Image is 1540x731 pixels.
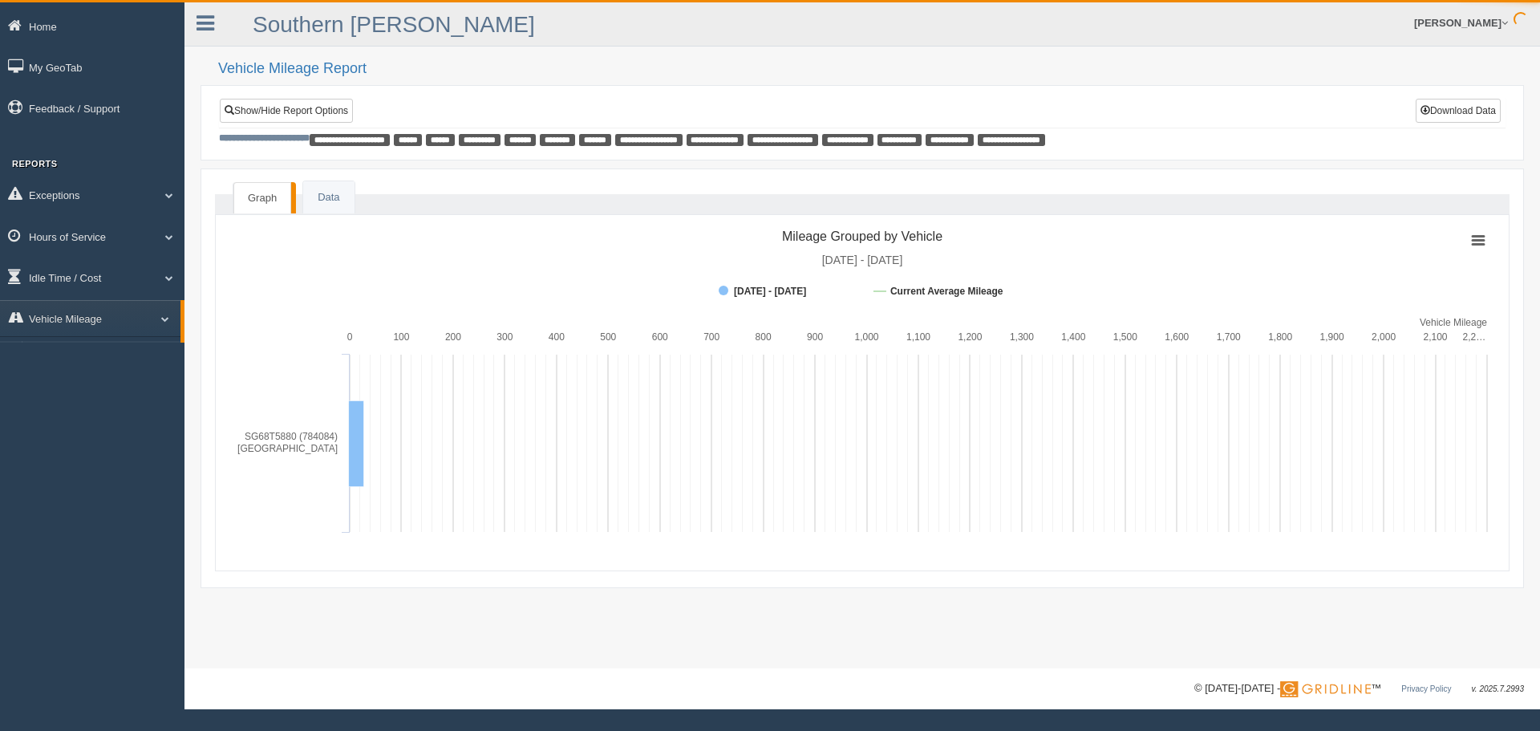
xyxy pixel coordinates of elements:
text: 1,400 [1061,331,1085,343]
tspan: 2,2… [1463,331,1486,343]
div: © [DATE]-[DATE] - ™ [1194,680,1524,697]
text: 700 [703,331,719,343]
tspan: Vehicle Mileage [1420,317,1487,328]
text: 800 [756,331,772,343]
a: Graph [233,182,291,214]
text: 1,900 [1320,331,1344,343]
a: Privacy Policy [1401,684,1451,693]
tspan: Current Average Mileage [890,286,1003,297]
text: 2,000 [1372,331,1396,343]
text: 900 [807,331,823,343]
text: 1,100 [906,331,930,343]
text: 100 [393,331,409,343]
tspan: Mileage Grouped by Vehicle [782,229,942,243]
button: Download Data [1416,99,1501,123]
a: Data [303,181,354,214]
text: 200 [445,331,461,343]
text: 1,000 [855,331,879,343]
text: 1,600 [1165,331,1189,343]
text: 0 [347,331,353,343]
text: 600 [652,331,668,343]
text: 1,200 [958,331,982,343]
text: 1,800 [1268,331,1292,343]
text: 1,700 [1217,331,1241,343]
span: v. 2025.7.2993 [1472,684,1524,693]
a: Vehicle Mileage [29,341,180,370]
tspan: [DATE] - [DATE] [734,286,806,297]
a: Show/Hide Report Options [220,99,353,123]
text: 500 [600,331,616,343]
text: 400 [549,331,565,343]
tspan: SG68T5880 (784084) [245,431,338,442]
text: 2,100 [1424,331,1448,343]
tspan: [DATE] - [DATE] [822,254,903,266]
text: 1,500 [1113,331,1137,343]
img: Gridline [1280,681,1371,697]
text: 1,300 [1010,331,1034,343]
h2: Vehicle Mileage Report [218,61,1524,77]
text: 300 [496,331,513,343]
a: Southern [PERSON_NAME] [253,12,535,37]
tspan: [GEOGRAPHIC_DATA] [237,443,338,454]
